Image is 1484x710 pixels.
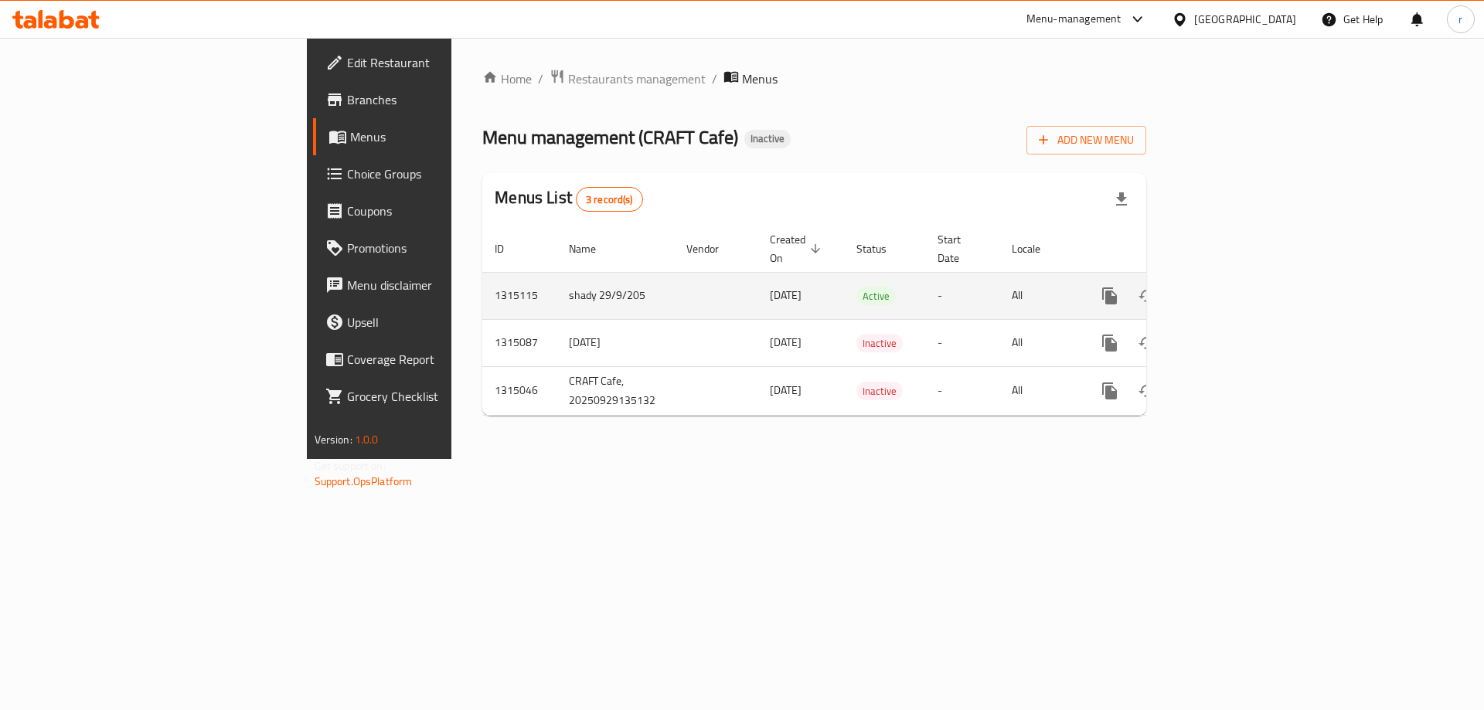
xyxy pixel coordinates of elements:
[556,319,674,366] td: [DATE]
[1128,324,1166,362] button: Change Status
[856,287,896,305] span: Active
[856,239,907,258] span: Status
[313,304,555,341] a: Upsell
[495,239,524,258] span: ID
[313,229,555,267] a: Promotions
[313,341,555,378] a: Coverage Report
[1458,11,1462,28] span: r
[315,430,352,450] span: Version:
[568,70,706,88] span: Restaurants management
[856,382,903,400] div: Inactive
[712,70,717,88] li: /
[482,120,738,155] span: Menu management ( CRAFT Cafe )
[770,285,802,305] span: [DATE]
[347,165,543,183] span: Choice Groups
[550,69,706,89] a: Restaurants management
[999,366,1079,415] td: All
[925,366,999,415] td: -
[347,313,543,331] span: Upsell
[347,239,543,257] span: Promotions
[556,272,674,319] td: shady 29/9/205
[347,202,543,220] span: Coupons
[313,118,555,155] a: Menus
[1091,277,1128,314] button: more
[347,387,543,406] span: Grocery Checklist
[355,430,379,450] span: 1.0.0
[569,239,616,258] span: Name
[556,366,674,415] td: CRAFT Cafe, 20250929135132
[1026,10,1122,29] div: Menu-management
[347,90,543,109] span: Branches
[856,287,896,305] div: Active
[742,70,778,88] span: Menus
[856,335,903,352] span: Inactive
[1091,372,1128,409] button: more
[315,471,413,491] a: Support.OpsPlatform
[315,456,386,476] span: Get support on:
[744,132,791,145] span: Inactive
[313,81,555,118] a: Branches
[770,380,802,400] span: [DATE]
[347,276,543,294] span: Menu disclaimer
[347,53,543,72] span: Edit Restaurant
[744,130,791,148] div: Inactive
[999,272,1079,319] td: All
[770,230,825,267] span: Created On
[313,44,555,81] a: Edit Restaurant
[482,69,1146,89] nav: breadcrumb
[313,267,555,304] a: Menu disclaimer
[856,382,903,400] span: Inactive
[1026,126,1146,155] button: Add New Menu
[925,272,999,319] td: -
[313,192,555,229] a: Coupons
[482,226,1252,416] table: enhanced table
[770,332,802,352] span: [DATE]
[313,378,555,415] a: Grocery Checklist
[925,319,999,366] td: -
[1128,277,1166,314] button: Change Status
[938,230,981,267] span: Start Date
[313,155,555,192] a: Choice Groups
[577,192,642,207] span: 3 record(s)
[1039,131,1134,150] span: Add New Menu
[350,127,543,146] span: Menus
[856,334,903,352] div: Inactive
[495,186,642,212] h2: Menus List
[1128,372,1166,409] button: Change Status
[1079,226,1252,273] th: Actions
[1012,239,1060,258] span: Locale
[576,187,643,212] div: Total records count
[1091,324,1128,362] button: more
[999,319,1079,366] td: All
[686,239,739,258] span: Vendor
[1103,181,1140,218] div: Export file
[1194,11,1296,28] div: [GEOGRAPHIC_DATA]
[347,350,543,369] span: Coverage Report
